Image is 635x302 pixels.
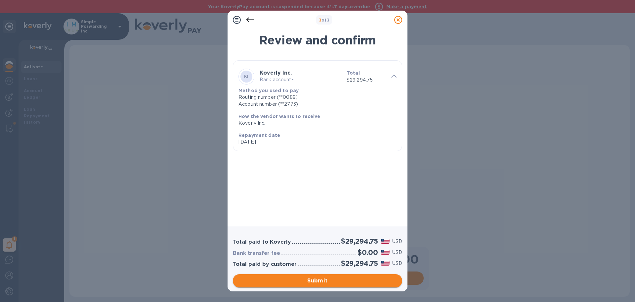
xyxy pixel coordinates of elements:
[233,33,402,47] h1: Review and confirm
[319,18,330,23] b: of 3
[358,248,378,257] h2: $0.00
[392,260,402,267] p: USD
[341,237,378,245] h2: $29,294.75
[238,120,397,127] p: Koverly Inc.
[260,70,292,76] b: Koverly Inc.
[238,88,299,93] b: Method you used to pay
[238,277,397,285] span: Submit
[233,261,297,268] h3: Total paid by customer
[238,66,397,87] div: KIKoverly Inc.Bank account•Total$29,294.75
[238,114,320,119] b: How the vendor wants to receive
[381,261,390,266] img: USD
[381,250,390,255] img: USD
[238,94,397,101] div: Routing number (**0089)
[392,238,402,245] p: USD
[238,133,280,138] b: Repayment date
[260,76,341,83] p: Bank account •
[381,239,390,244] img: USD
[347,77,386,84] p: $29,294.75
[347,70,360,76] b: Total
[238,101,397,108] div: Account number (**2773)
[319,18,321,23] span: 3
[238,139,397,146] p: [DATE]
[233,274,402,287] button: Submit
[233,250,280,257] h3: Bank transfer fee
[244,74,249,79] b: KI
[341,259,378,268] h2: $29,294.75
[392,249,402,256] p: USD
[233,239,291,245] h3: Total paid to Koverly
